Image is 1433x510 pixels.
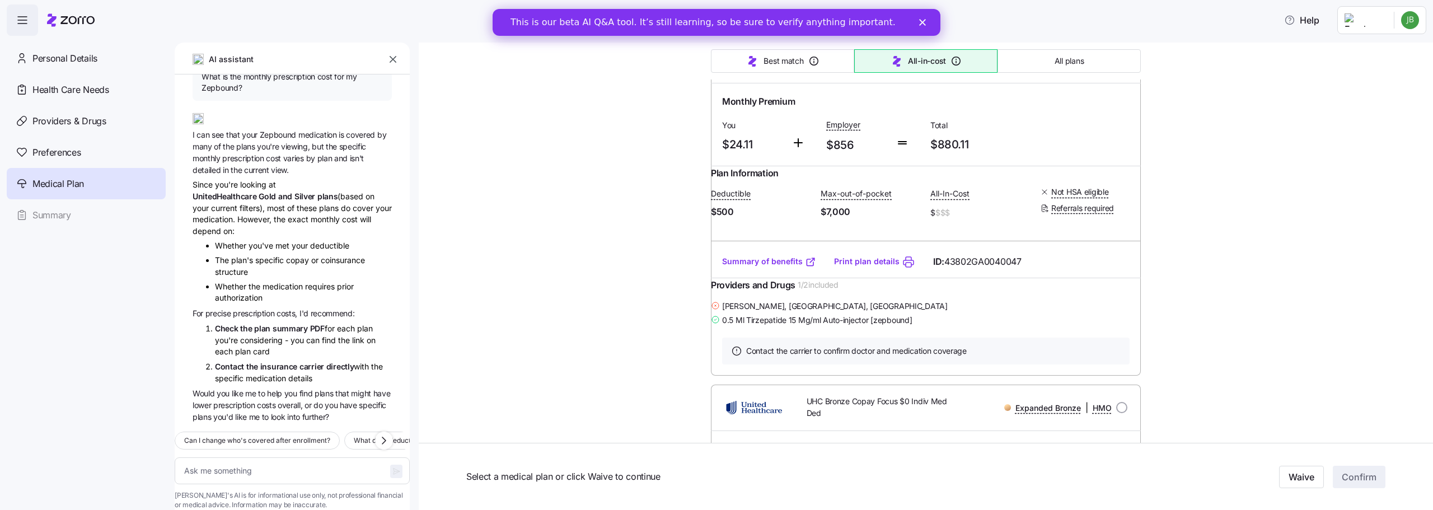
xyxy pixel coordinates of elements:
[306,153,317,163] span: by
[231,255,255,265] span: plan's
[930,205,1031,221] span: $
[193,389,217,398] span: Would
[722,120,783,131] span: You
[493,9,940,36] iframe: Intercom live chat banner
[236,142,257,151] span: plans
[175,432,340,450] button: Can I change who's covered after enrollment?
[193,153,222,163] span: monthly
[196,130,212,139] span: can
[214,142,223,151] span: of
[1004,401,1112,415] div: |
[215,241,249,250] span: Whether
[215,255,231,265] span: The
[1289,470,1314,484] span: Waive
[240,324,254,333] span: the
[321,255,365,265] span: coinsurance
[193,130,196,139] span: I
[208,53,254,65] span: AI assistant
[266,153,283,163] span: cost
[215,324,240,333] span: Check
[317,153,334,163] span: plan
[821,188,892,199] span: Max-out-of-pocket
[826,119,860,130] span: Employer
[722,315,912,326] span: 0.5 Ml Tirzepatide 15 Mg/ml Auto-injector [zepbound]
[254,324,273,333] span: plan
[260,130,298,139] span: Zepbound
[1051,186,1109,198] span: Not HSA eligible
[313,400,325,410] span: do
[277,308,299,318] span: costs,
[377,130,386,139] span: by
[7,168,166,199] a: Medical Plan
[334,153,350,163] span: and
[354,435,445,446] span: What does deductible mean?
[7,43,166,74] a: Personal Details
[325,400,340,410] span: you
[259,191,278,201] span: Gold
[278,191,294,201] span: and
[317,191,338,201] span: plans
[1051,203,1114,214] span: Referrals required
[215,362,246,371] span: Contact
[1401,11,1419,29] img: c8b97255364af2b7e80802196e886798
[299,362,326,371] span: carrier
[175,491,410,510] span: [PERSON_NAME]'s AI is for informational use only, not professional financial or medical advice. I...
[302,412,329,422] span: further?
[32,114,106,128] span: Providers & Drugs
[930,120,1025,131] span: Total
[284,389,299,398] span: you
[215,267,248,277] span: structure
[205,308,233,318] span: precise
[944,255,1022,269] span: 43802GA0040047
[350,153,364,163] span: isn't
[231,165,244,175] span: the
[32,177,84,191] span: Medical Plan
[311,255,321,265] span: or
[299,389,315,398] span: find
[249,241,275,250] span: you've
[226,130,242,139] span: that
[1342,470,1376,484] span: Confirm
[711,166,779,180] span: Plan Information
[298,130,339,139] span: medication
[275,241,292,250] span: met
[339,130,346,139] span: is
[351,389,373,398] span: might
[821,205,921,219] span: $7,000
[335,389,351,398] span: that
[262,412,271,422] span: to
[278,400,305,410] span: overall,
[271,412,287,422] span: look
[213,400,257,410] span: prescription
[722,256,816,267] a: Summary of benefits
[212,130,226,139] span: see
[339,142,366,151] span: specific
[283,153,306,163] span: varies
[930,135,1025,154] span: $880.11
[7,74,166,105] a: Health Care Needs
[722,135,783,154] span: $24.11
[32,146,81,160] span: Preferences
[1055,55,1084,67] span: All plans
[299,308,311,318] span: I'd
[32,52,97,65] span: Personal Details
[267,389,284,398] span: help
[215,293,263,302] span: authorization
[1284,13,1319,27] span: Help
[246,362,260,371] span: the
[1275,9,1328,31] button: Help
[1333,466,1385,488] button: Confirm
[193,191,259,201] span: UnitedHealthcare
[249,412,262,422] span: me
[312,142,326,151] span: but
[933,255,1022,269] span: ID:
[310,241,349,250] span: deductible
[326,142,339,151] span: the
[260,362,299,371] span: insurance
[193,412,213,422] span: plans
[798,279,839,291] span: 1 / 2 included
[294,191,317,201] span: Silver
[359,400,386,410] span: specific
